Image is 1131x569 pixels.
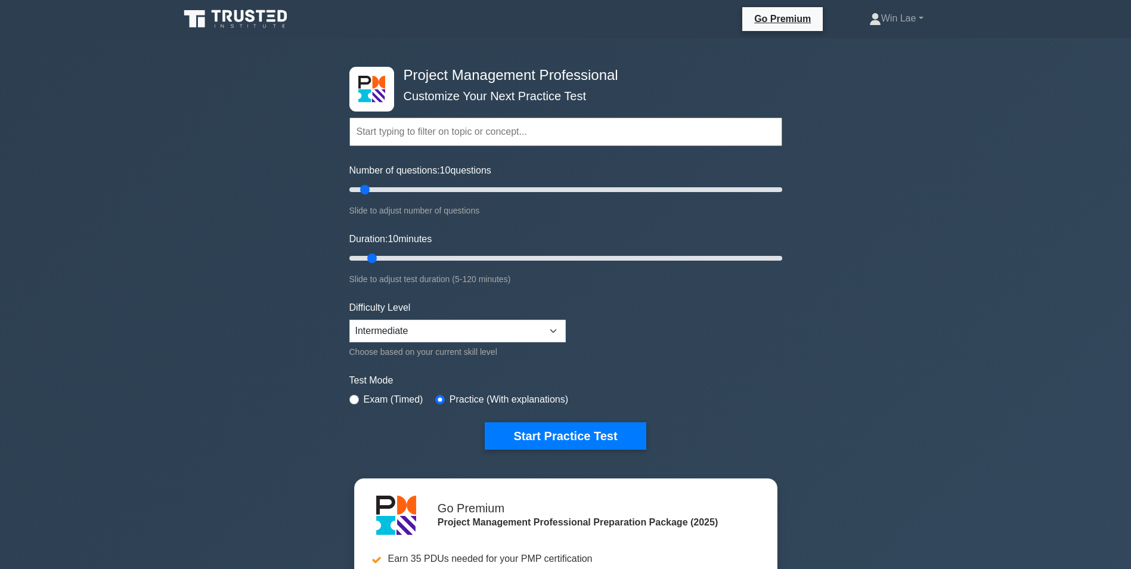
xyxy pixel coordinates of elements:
button: Start Practice Test [485,422,646,450]
input: Start typing to filter on topic or concept... [349,117,782,146]
a: Win Lae [841,7,952,30]
label: Test Mode [349,373,782,388]
label: Practice (With explanations) [450,392,568,407]
span: 10 [440,165,451,175]
label: Exam (Timed) [364,392,423,407]
h4: Project Management Professional [399,67,724,84]
a: Go Premium [747,11,818,26]
span: 10 [388,234,398,244]
label: Duration: minutes [349,232,432,246]
div: Slide to adjust number of questions [349,203,782,218]
div: Choose based on your current skill level [349,345,566,359]
div: Slide to adjust test duration (5-120 minutes) [349,272,782,286]
label: Difficulty Level [349,301,411,315]
label: Number of questions: questions [349,163,491,178]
